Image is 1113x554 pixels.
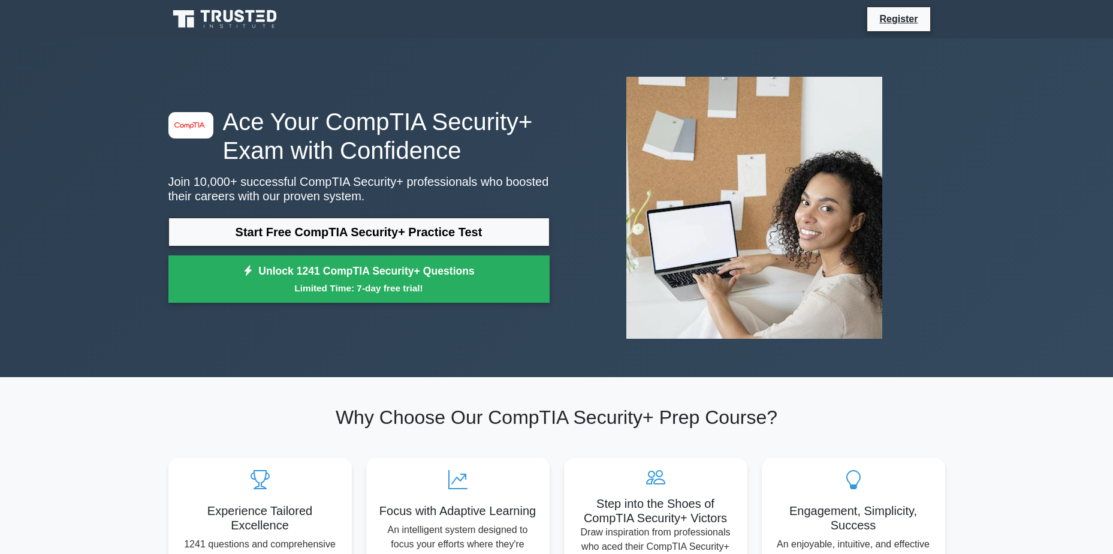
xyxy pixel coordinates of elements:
[574,496,738,525] h5: Step into the Shoes of CompTIA Security+ Victors
[168,406,945,429] h2: Why Choose Our CompTIA Security+ Prep Course?
[168,174,550,203] p: Join 10,000+ successful CompTIA Security+ professionals who boosted their careers with our proven...
[168,255,550,303] a: Unlock 1241 CompTIA Security+ QuestionsLimited Time: 7-day free trial!
[168,218,550,246] a: Start Free CompTIA Security+ Practice Test
[168,107,550,165] h1: Ace Your CompTIA Security+ Exam with Confidence
[178,504,342,532] h5: Experience Tailored Excellence
[872,11,925,26] a: Register
[376,504,540,518] h5: Focus with Adaptive Learning
[183,281,535,295] small: Limited Time: 7-day free trial!
[771,504,936,532] h5: Engagement, Simplicity, Success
